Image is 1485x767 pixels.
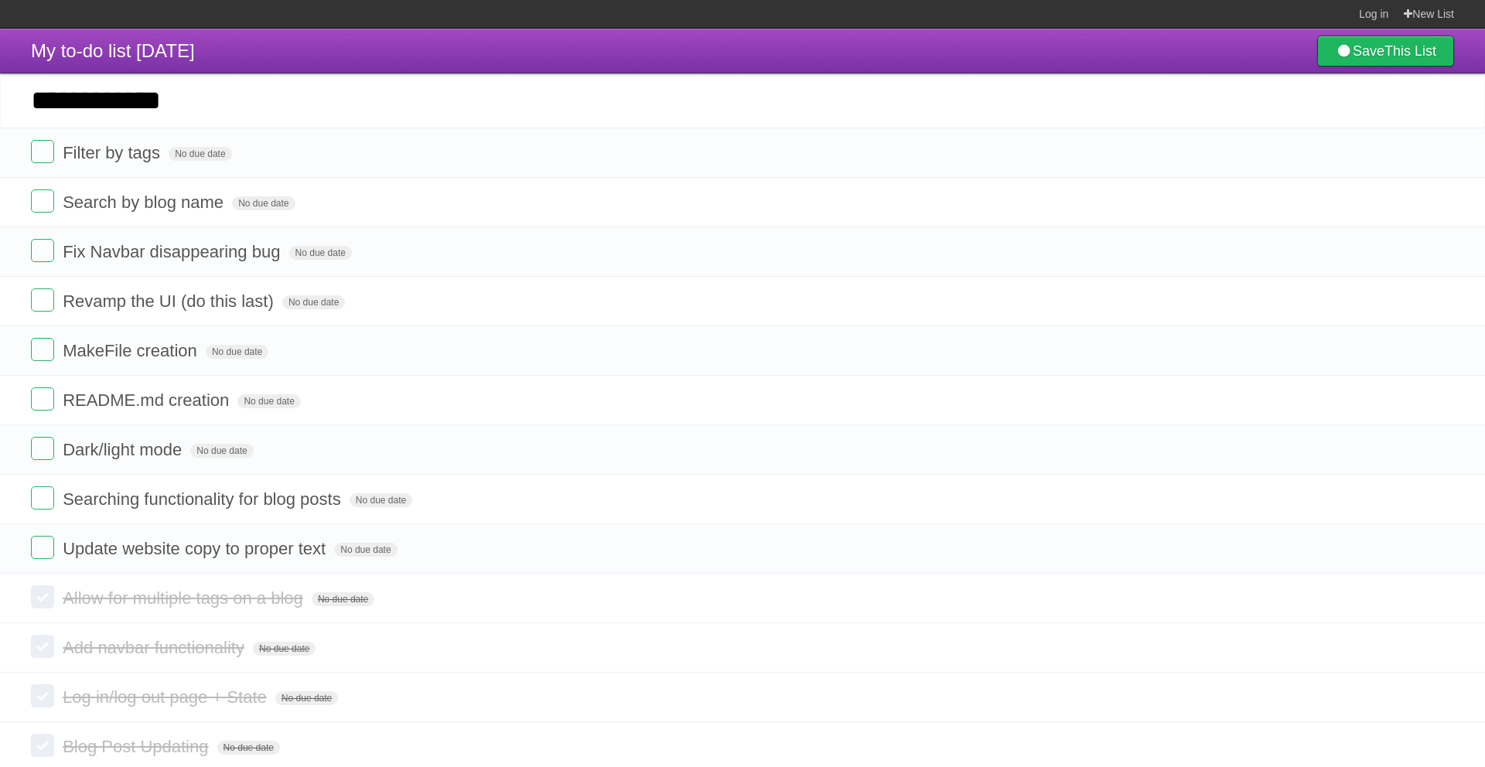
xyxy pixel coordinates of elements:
[63,242,284,261] span: Fix Navbar disappearing bug
[312,592,374,606] span: No due date
[63,390,233,410] span: README.md creation
[31,734,54,757] label: Done
[206,345,268,359] span: No due date
[31,437,54,460] label: Done
[282,295,345,309] span: No due date
[31,536,54,559] label: Done
[31,635,54,658] label: Done
[31,684,54,707] label: Done
[31,387,54,411] label: Done
[31,140,54,163] label: Done
[232,196,295,210] span: No due date
[350,493,412,507] span: No due date
[63,341,201,360] span: MakeFile creation
[334,543,397,557] span: No due date
[217,741,280,755] span: No due date
[31,486,54,510] label: Done
[31,189,54,213] label: Done
[63,588,307,608] span: Allow for multiple tags on a blog
[31,239,54,262] label: Done
[63,539,329,558] span: Update website copy to proper text
[63,440,186,459] span: Dark/light mode
[253,642,316,656] span: No due date
[63,638,248,657] span: Add navbar functionality
[1317,36,1454,66] a: SaveThis List
[63,737,212,756] span: Blog Post Updating
[275,691,338,705] span: No due date
[1384,43,1436,59] b: This List
[31,338,54,361] label: Done
[63,687,271,707] span: Log in/log out page + State
[63,291,278,311] span: Revamp the UI (do this last)
[63,193,227,212] span: Search by blog name
[31,288,54,312] label: Done
[289,246,352,260] span: No due date
[190,444,253,458] span: No due date
[31,40,195,61] span: My to-do list [DATE]
[63,143,164,162] span: Filter by tags
[237,394,300,408] span: No due date
[63,489,345,509] span: Searching functionality for blog posts
[31,585,54,608] label: Done
[169,147,231,161] span: No due date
